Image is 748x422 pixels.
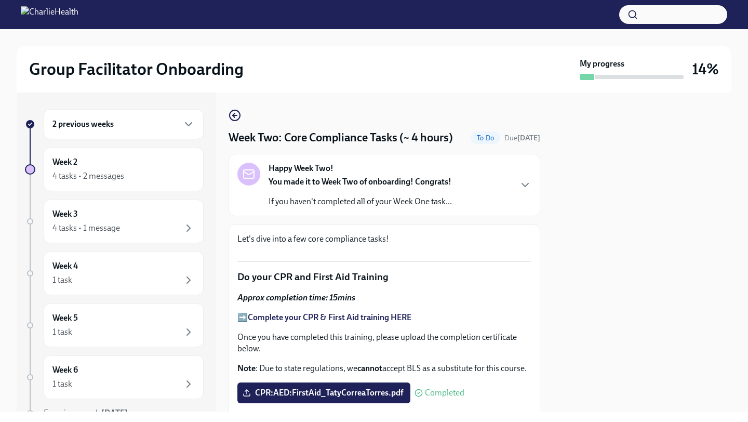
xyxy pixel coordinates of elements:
[504,134,540,142] span: Due
[504,133,540,143] span: September 29th, 2025 10:00
[25,252,204,295] a: Week 41 task
[269,196,452,207] p: If you haven't completed all of your Week One task...
[25,355,204,399] a: Week 61 task
[52,222,120,234] div: 4 tasks • 1 message
[52,312,78,324] h6: Week 5
[101,408,128,418] strong: [DATE]
[52,260,78,272] h6: Week 4
[692,60,719,78] h3: 14%
[229,130,453,146] h4: Week Two: Core Compliance Tasks (~ 4 hours)
[248,312,411,322] a: Complete your CPR & First Aid training HERE
[471,134,500,142] span: To Do
[44,109,204,139] div: 2 previous weeks
[52,364,78,376] h6: Week 6
[237,383,410,403] label: CPR:AED:FirstAid_TatyCorreaTorres.pdf
[237,312,531,323] p: ➡️
[52,274,72,286] div: 1 task
[237,293,355,302] strong: Approx completion time: 15mins
[21,6,78,23] img: CharlieHealth
[52,326,72,338] div: 1 task
[44,408,128,418] span: Experience ends
[52,170,124,182] div: 4 tasks • 2 messages
[25,304,204,347] a: Week 51 task
[245,388,403,398] span: CPR:AED:FirstAid_TatyCorreaTorres.pdf
[425,389,464,397] span: Completed
[52,208,78,220] h6: Week 3
[237,363,256,373] strong: Note
[52,378,72,390] div: 1 task
[517,134,540,142] strong: [DATE]
[25,148,204,191] a: Week 24 tasks • 2 messages
[237,233,531,245] p: Let's dive into a few core compliance tasks!
[357,363,382,373] strong: cannot
[237,363,531,374] p: : Due to state regulations, we accept BLS as a substitute for this course.
[237,270,531,284] p: Do your CPR and First Aid Training
[269,177,451,187] strong: You made it to Week Two of onboarding! Congrats!
[29,59,244,80] h2: Group Facilitator Onboarding
[237,332,531,354] p: Once you have completed this training, please upload the completion certificate below.
[269,163,333,174] strong: Happy Week Two!
[52,156,77,168] h6: Week 2
[25,200,204,243] a: Week 34 tasks • 1 message
[52,118,114,130] h6: 2 previous weeks
[580,58,624,70] strong: My progress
